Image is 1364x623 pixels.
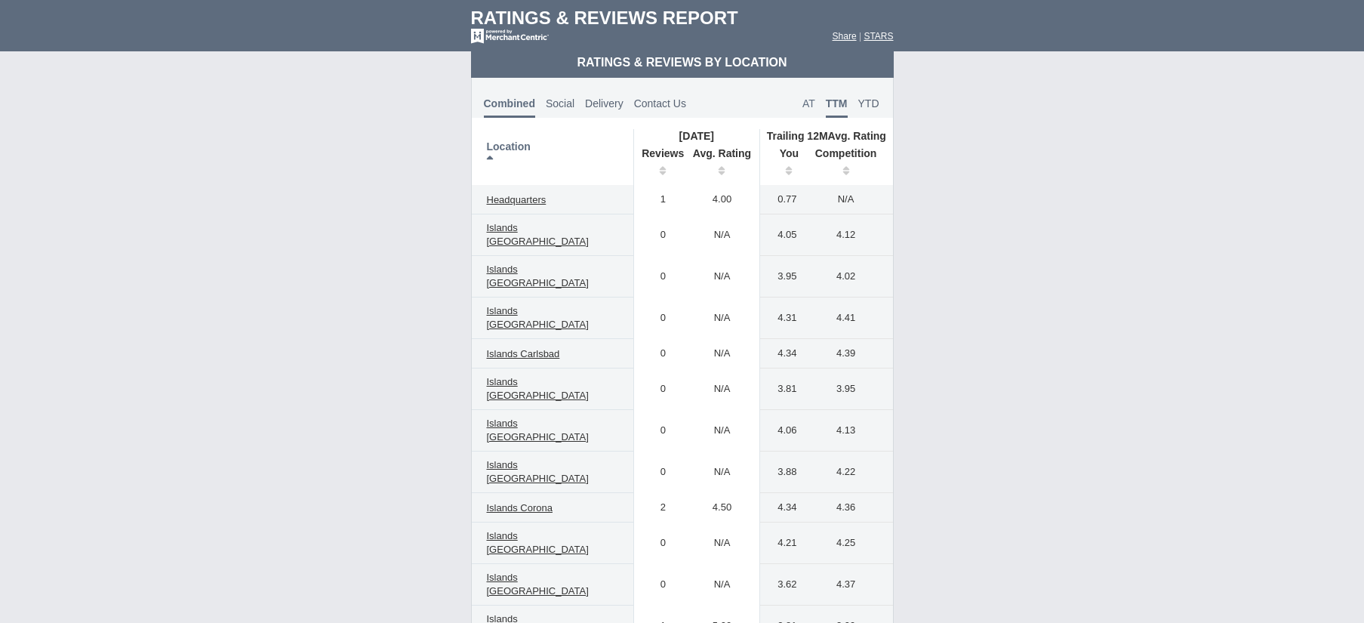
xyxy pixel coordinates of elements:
a: Islands [GEOGRAPHIC_DATA] [479,261,626,292]
a: STARS [864,31,893,42]
td: N/A [685,523,760,564]
td: 4.12 [807,214,893,256]
span: Trailing 12M [767,130,828,142]
span: Islands [GEOGRAPHIC_DATA] [487,530,589,555]
td: 4.41 [807,298,893,339]
span: Islands [GEOGRAPHIC_DATA] [487,264,589,288]
span: Islands [GEOGRAPHIC_DATA] [487,459,589,484]
td: 3.62 [760,564,807,606]
td: 4.31 [760,298,807,339]
td: 4.02 [807,256,893,298]
td: N/A [685,214,760,256]
td: N/A [685,564,760,606]
td: N/A [685,452,760,493]
td: 0 [633,564,685,606]
span: Contact Us [634,97,686,109]
span: Social [546,97,574,109]
span: Islands [GEOGRAPHIC_DATA] [487,376,589,401]
span: Islands Corona [487,502,553,514]
td: 4.00 [685,185,760,214]
td: N/A [685,410,760,452]
th: Location: activate to sort column descending [472,129,634,185]
td: 4.39 [807,339,893,369]
td: 3.95 [760,256,807,298]
th: You: activate to sort column ascending [760,143,807,185]
span: TTM [826,97,848,118]
a: Islands Corona [479,499,560,517]
a: Islands [GEOGRAPHIC_DATA] [479,527,626,559]
th: Avg. Rating [760,129,893,143]
td: N/A [807,185,893,214]
td: 0 [633,214,685,256]
td: 0 [633,410,685,452]
td: 4.34 [760,339,807,369]
th: Avg. Rating: activate to sort column ascending [685,143,760,185]
td: 0 [633,256,685,298]
a: Islands [GEOGRAPHIC_DATA] [479,415,626,446]
img: mc-powered-by-logo-white-103.png [471,29,549,44]
span: Islands [GEOGRAPHIC_DATA] [487,572,589,597]
span: AT [802,97,815,109]
span: Islands Carlsbad [487,348,560,359]
a: Share [833,31,857,42]
th: Reviews: activate to sort column ascending [633,143,685,185]
span: Delivery [585,97,623,109]
a: Islands [GEOGRAPHIC_DATA] [479,373,626,405]
a: Islands [GEOGRAPHIC_DATA] [479,302,626,334]
td: 4.22 [807,452,893,493]
td: Ratings & Reviews by Location [471,48,894,78]
td: 0 [633,523,685,564]
td: 4.06 [760,410,807,452]
td: 0 [633,339,685,369]
span: Combined [484,97,535,118]
a: Islands [GEOGRAPHIC_DATA] [479,569,626,600]
td: 4.36 [807,493,893,523]
td: 0 [633,298,685,339]
td: 4.50 [685,493,760,523]
td: N/A [685,256,760,298]
span: Headquarters [487,194,547,205]
td: 4.25 [807,523,893,564]
span: Islands [GEOGRAPHIC_DATA] [487,418,589,443]
span: Islands [GEOGRAPHIC_DATA] [487,305,589,330]
td: 1 [633,185,685,214]
td: 0 [633,452,685,493]
span: Islands [GEOGRAPHIC_DATA] [487,222,589,247]
td: 4.21 [760,523,807,564]
td: 3.81 [760,369,807,410]
td: N/A [685,298,760,339]
td: 4.37 [807,564,893,606]
a: Islands Carlsbad [479,345,568,363]
span: | [859,31,861,42]
th: Competition : activate to sort column ascending [807,143,893,185]
td: 2 [633,493,685,523]
td: 4.05 [760,214,807,256]
td: 0 [633,369,685,410]
td: 3.88 [760,452,807,493]
td: 0.77 [760,185,807,214]
td: N/A [685,369,760,410]
td: 4.13 [807,410,893,452]
span: YTD [858,97,879,109]
td: N/A [685,339,760,369]
td: 4.34 [760,493,807,523]
a: Islands [GEOGRAPHIC_DATA] [479,219,626,251]
td: 3.95 [807,369,893,410]
a: Headquarters [479,191,554,209]
th: [DATE] [633,129,759,143]
a: Islands [GEOGRAPHIC_DATA] [479,456,626,488]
